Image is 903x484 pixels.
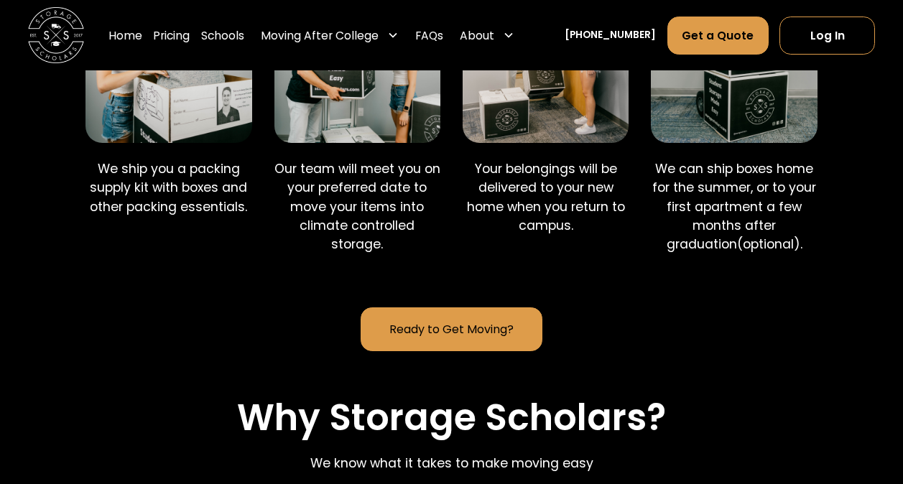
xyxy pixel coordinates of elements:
[153,15,190,55] a: Pricing
[361,307,542,351] a: Ready to Get Moving?
[415,15,443,55] a: FAQs
[460,27,494,43] div: About
[779,16,875,54] a: Log In
[261,27,379,43] div: Moving After College
[85,159,251,216] p: We ship you a packing supply kit with boxes and other packing essentials.
[237,396,666,440] h2: Why Storage Scholars?
[310,454,593,473] p: We know what it takes to make moving easy
[667,16,769,54] a: Get a Quote
[201,15,244,55] a: Schools
[455,15,520,55] div: About
[28,7,84,63] img: Storage Scholars main logo
[463,159,629,235] p: Your belongings will be delivered to your new home when you return to campus.
[274,159,440,254] p: Our team will meet you on your preferred date to move your items into climate controlled storage.
[651,159,817,254] p: We can ship boxes home for the summer, or to your first apartment a few months after graduation(o...
[108,15,142,55] a: Home
[565,28,656,43] a: [PHONE_NUMBER]
[255,15,404,55] div: Moving After College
